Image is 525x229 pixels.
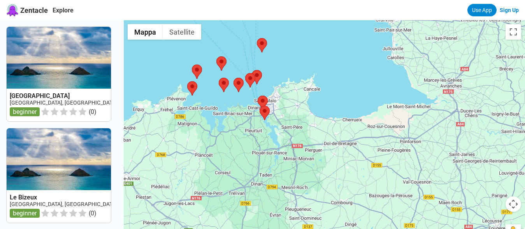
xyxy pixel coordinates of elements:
[20,6,48,14] span: Zentacle
[6,4,19,16] img: Zentacle logo
[163,24,201,40] button: Mostra immagini satellitari
[506,24,521,40] button: Attiva/disattiva vista schermo intero
[128,24,163,40] button: Mostra cartina stradale
[506,196,521,212] button: Controlli di visualizzazione della mappa
[53,7,74,14] a: Explore
[10,100,172,106] a: [GEOGRAPHIC_DATA], [GEOGRAPHIC_DATA], [GEOGRAPHIC_DATA]
[500,7,519,13] a: Sign Up
[6,4,48,16] a: Zentacle logoZentacle
[467,4,497,16] a: Use App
